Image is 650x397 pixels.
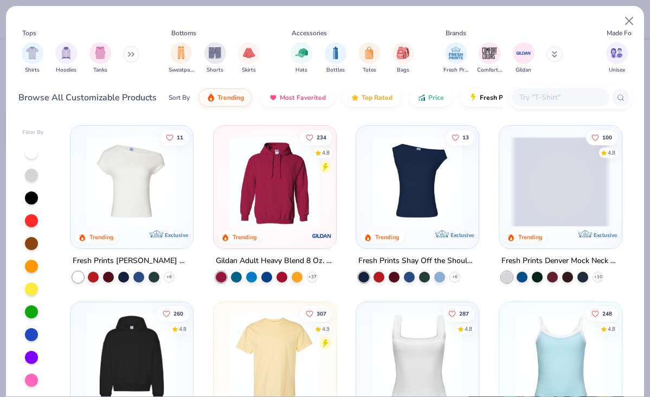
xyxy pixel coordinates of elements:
[477,66,502,74] span: Comfort Colors
[198,88,252,107] button: Trending
[602,135,612,140] span: 100
[169,66,194,74] span: Sweatpants
[330,47,342,59] img: Bottles Image
[157,306,189,321] button: Like
[207,93,215,102] img: trending.gif
[22,42,43,74] button: filter button
[166,273,172,280] span: + 6
[216,254,334,267] div: Gildan Adult Heavy Blend 8 Oz. 50/50 Hooded Sweatshirt
[477,42,502,74] button: filter button
[392,42,414,74] button: filter button
[451,231,474,238] span: Exclusive
[358,254,477,267] div: Fresh Prints Shay Off the Shoulder Tank
[311,225,332,246] img: Gildan logo
[606,42,628,74] button: filter button
[358,42,380,74] div: filter for Totes
[392,42,414,74] div: filter for Bags
[165,231,188,238] span: Exclusive
[292,28,327,38] div: Accessories
[171,28,196,38] div: Bottoms
[459,311,469,316] span: 287
[169,93,190,103] div: Sort By
[469,93,478,102] img: flash.gif
[93,66,107,74] span: Tanks
[461,88,586,107] button: Fresh Prints Flash
[606,42,628,74] div: filter for Unisex
[513,42,535,74] div: filter for Gildan
[363,47,375,59] img: Totes Image
[397,66,409,74] span: Bags
[55,42,77,74] div: filter for Hoodies
[452,273,458,280] span: + 6
[242,66,256,74] span: Skirts
[480,93,536,102] span: Fresh Prints Flash
[26,47,38,59] img: Shirts Image
[610,47,623,59] img: Unisex Image
[81,137,182,227] img: a1c94bf0-cbc2-4c5c-96ec-cab3b8502a7f
[325,42,346,74] div: filter for Bottles
[269,93,278,102] img: most_fav.gif
[397,47,409,59] img: Bags Image
[325,42,346,74] button: filter button
[516,66,531,74] span: Gildan
[608,325,615,333] div: 4.8
[481,45,498,61] img: Comfort Colors Image
[160,130,189,145] button: Like
[586,306,617,321] button: Like
[300,306,332,321] button: Like
[351,93,359,102] img: TopRated.gif
[443,42,468,74] button: filter button
[291,42,312,74] div: filter for Hats
[358,42,380,74] button: filter button
[173,311,183,316] span: 260
[443,306,474,321] button: Like
[261,88,334,107] button: Most Favorited
[308,273,316,280] span: + 37
[446,28,466,38] div: Brands
[586,130,617,145] button: Like
[513,42,535,74] button: filter button
[73,254,191,267] div: Fresh Prints [PERSON_NAME] Off the Shoulder Top
[291,42,312,74] button: filter button
[465,325,472,333] div: 4.8
[56,66,76,74] span: Hoodies
[367,137,468,227] img: 5716b33b-ee27-473a-ad8a-9b8687048459
[238,42,260,74] div: filter for Skirts
[300,130,332,145] button: Like
[22,42,43,74] div: filter for Shirts
[94,47,106,59] img: Tanks Image
[518,91,602,104] input: Try "T-Shirt"
[477,42,502,74] div: filter for Comfort Colors
[448,45,464,61] img: Fresh Prints Image
[363,66,376,74] span: Totes
[443,42,468,74] div: filter for Fresh Prints
[322,149,330,157] div: 4.8
[594,273,602,280] span: + 10
[179,325,186,333] div: 4.8
[602,311,612,316] span: 248
[409,88,452,107] button: Price
[89,42,111,74] button: filter button
[428,93,444,102] span: Price
[317,311,326,316] span: 307
[209,47,221,59] img: Shorts Image
[22,129,44,137] div: Filter By
[607,28,634,38] div: Made For
[619,11,640,31] button: Close
[204,42,226,74] div: filter for Shorts
[18,91,157,104] div: Browse All Customizable Products
[175,47,187,59] img: Sweatpants Image
[593,231,616,238] span: Exclusive
[60,47,72,59] img: Hoodies Image
[326,66,345,74] span: Bottles
[322,325,330,333] div: 4.9
[516,45,532,61] img: Gildan Image
[295,66,307,74] span: Hats
[89,42,111,74] div: filter for Tanks
[280,93,326,102] span: Most Favorited
[204,42,226,74] button: filter button
[608,149,615,157] div: 4.8
[295,47,308,59] img: Hats Image
[169,42,194,74] div: filter for Sweatpants
[243,47,255,59] img: Skirts Image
